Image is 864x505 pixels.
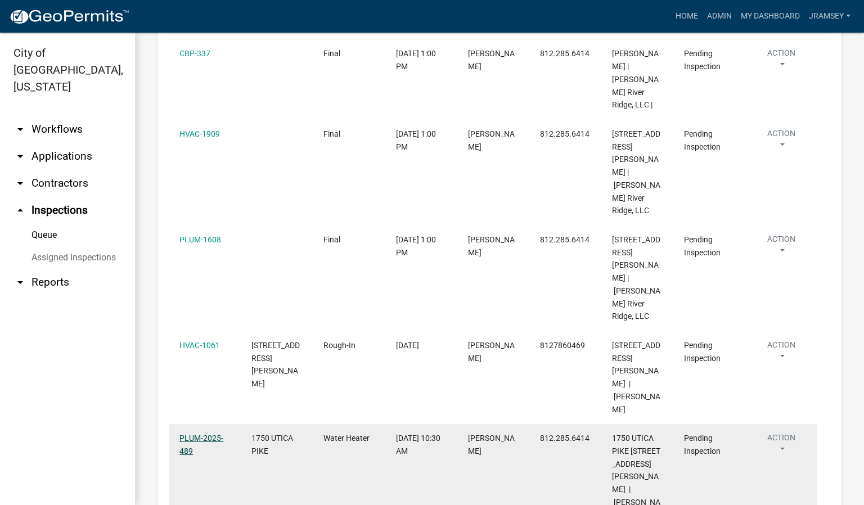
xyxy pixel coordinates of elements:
[540,49,589,58] span: 812.285.6414
[756,233,807,261] button: Action
[468,49,515,71] span: Mike Kruer
[13,204,27,217] i: arrow_drop_up
[756,432,807,460] button: Action
[179,49,210,58] a: CBP-337
[13,276,27,289] i: arrow_drop_down
[251,341,300,388] span: 322 MARY STREET
[540,341,585,350] span: 8127860469
[684,341,721,363] span: Pending Inspection
[684,434,721,456] span: Pending Inspection
[179,235,221,244] a: PLUM-1608
[13,177,27,190] i: arrow_drop_down
[756,339,807,367] button: Action
[468,129,515,151] span: Mary Frey
[540,129,589,138] span: 812.285.6414
[612,341,660,414] span: 322 MARY STREET | Scoarta Mihai
[251,434,293,456] span: 1750 UTICA PIKE
[323,129,340,138] span: Final
[396,128,447,154] div: [DATE] 1:00 PM
[756,47,807,75] button: Action
[684,235,721,257] span: Pending Inspection
[671,6,703,27] a: Home
[396,432,447,458] div: [DATE] 10:30 AM
[684,129,721,151] span: Pending Inspection
[13,150,27,163] i: arrow_drop_down
[703,6,736,27] a: Admin
[468,434,515,456] span: Richard Stemler
[179,129,220,138] a: HVAC-1909
[612,49,659,109] span: Scott Welch | Pizzuti River Ridge, LLC |
[468,235,515,257] span: Jeremy Ramsey
[804,6,855,27] a: jramsey
[468,341,515,363] span: Mary Frey
[179,434,223,456] a: PLUM-2025-489
[736,6,804,27] a: My Dashboard
[540,434,589,443] span: 812.285.6414
[323,434,370,443] span: Water Heater
[323,235,340,244] span: Final
[612,235,660,321] span: 295 Paul Garrett Road | Pizzuti River Ridge, LLC
[540,235,589,244] span: 812.285.6414
[612,129,660,215] span: 295 Paul Garrett Road | Pizzuti River Ridge, LLC
[13,123,27,136] i: arrow_drop_down
[323,341,355,350] span: Rough-In
[396,339,447,352] div: [DATE]
[396,47,447,73] div: [DATE] 1:00 PM
[396,233,447,259] div: [DATE] 1:00 PM
[179,341,220,350] a: HVAC-1061
[756,128,807,156] button: Action
[323,49,340,58] span: Final
[684,49,721,71] span: Pending Inspection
